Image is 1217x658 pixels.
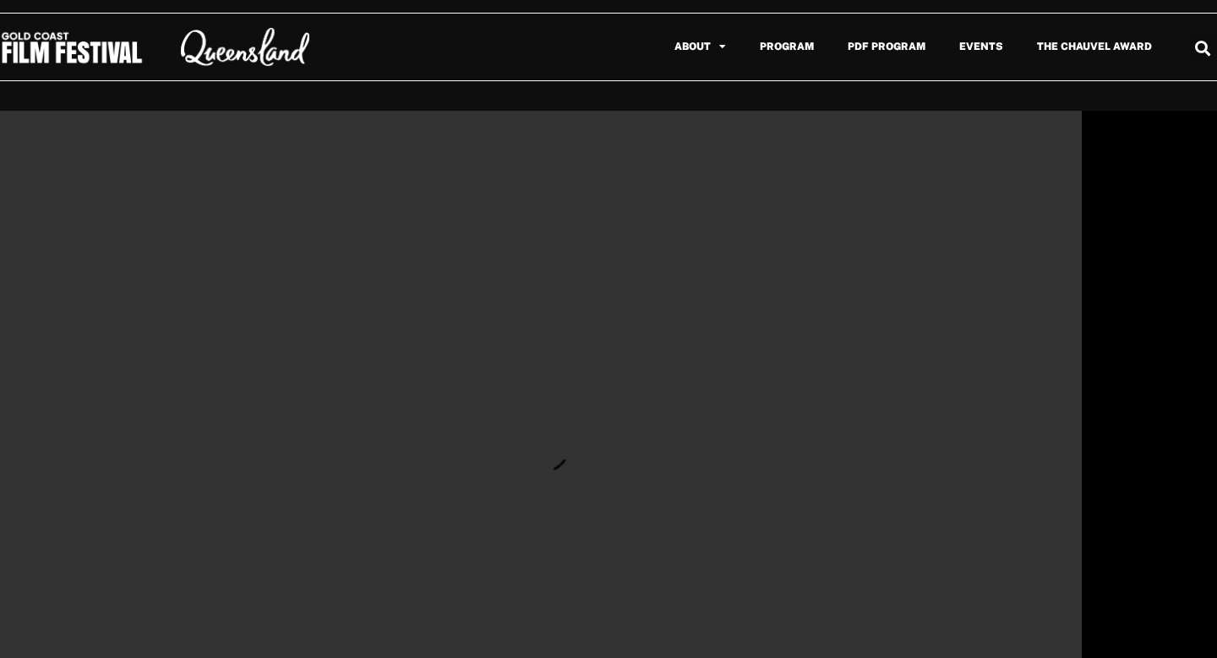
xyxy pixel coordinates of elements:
[658,27,743,66] a: About
[743,27,831,66] a: Program
[942,27,1020,66] a: Events
[1020,27,1169,66] a: The Chauvel Award
[831,27,942,66] a: PDF Program
[1189,34,1217,62] div: Search
[347,27,1170,66] nav: Menu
